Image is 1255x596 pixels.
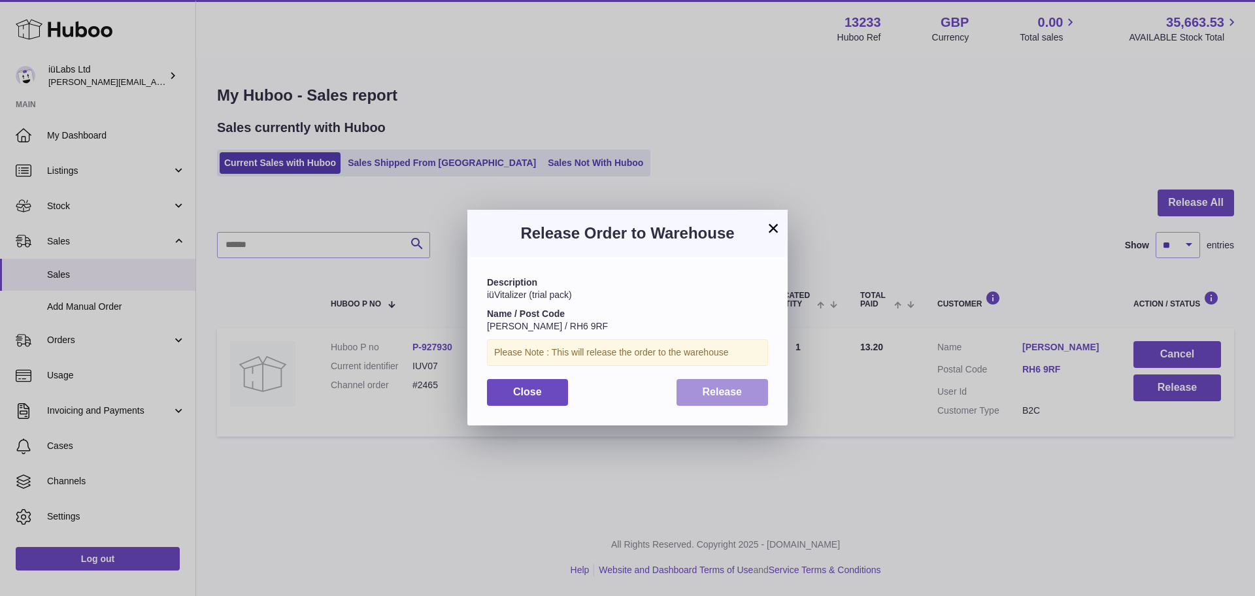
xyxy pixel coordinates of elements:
[703,386,743,397] span: Release
[487,321,608,331] span: [PERSON_NAME] / RH6 9RF
[765,220,781,236] button: ×
[487,277,537,288] strong: Description
[677,379,769,406] button: Release
[487,223,768,244] h3: Release Order to Warehouse
[487,290,572,300] span: iüVitalizer (trial pack)
[487,339,768,366] div: Please Note : This will release the order to the warehouse
[513,386,542,397] span: Close
[487,308,565,319] strong: Name / Post Code
[487,379,568,406] button: Close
